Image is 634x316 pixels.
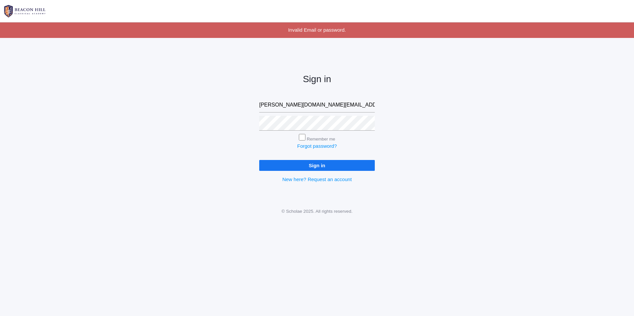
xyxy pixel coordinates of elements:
input: Sign in [259,160,375,171]
a: Forgot password? [297,143,337,149]
a: New here? Request an account [282,176,352,182]
input: Email address [259,98,375,112]
h2: Sign in [259,74,375,84]
label: Remember me [307,137,335,142]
